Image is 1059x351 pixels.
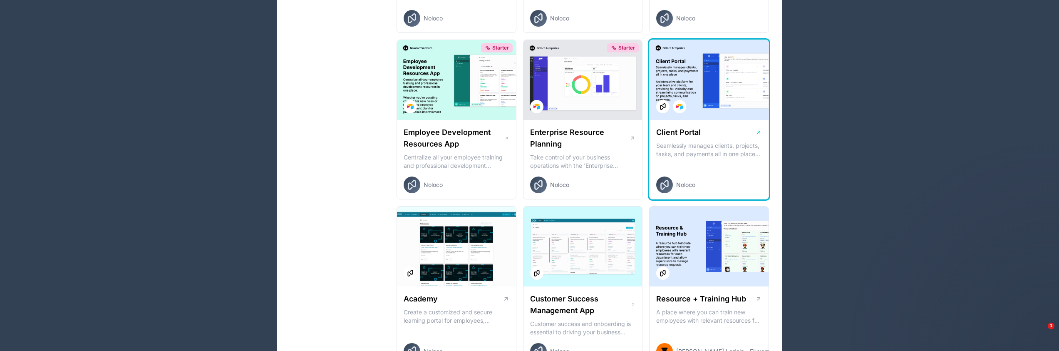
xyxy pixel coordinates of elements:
[656,308,762,325] p: A place where you can train new employees with relevant resources for each department and allow s...
[404,127,504,150] h1: Employee Development Resources App
[530,320,636,336] p: Customer success and onboarding is essential to driving your business forward and ensuring retent...
[407,103,414,110] img: Airtable Logo
[1031,323,1051,343] iframe: Intercom live chat
[424,181,443,189] span: Noloco
[530,153,636,170] p: Take control of your business operations with the 'Enterprise Resource Planning' template. This c...
[656,293,746,305] h1: Resource + Training Hub
[618,45,635,51] span: Starter
[1048,323,1054,329] span: 1
[530,293,631,316] h1: Customer Success Management App
[492,45,509,51] span: Starter
[424,14,443,22] span: Noloco
[676,103,683,110] img: Airtable Logo
[404,293,438,305] h1: Academy
[404,308,509,325] p: Create a customized and secure learning portal for employees, customers or partners. Organize les...
[550,181,569,189] span: Noloco
[676,181,695,189] span: Noloco
[893,270,1059,329] iframe: Intercom notifications message
[550,14,569,22] span: Noloco
[656,127,701,138] h1: Client Portal
[533,103,540,110] img: Airtable Logo
[656,142,762,158] p: Seamlessly manages clients, projects, tasks, and payments all in one place An interactive platfor...
[676,14,695,22] span: Noloco
[404,153,509,170] p: Centralize all your employee training and professional development resources in one place. Whethe...
[530,127,630,150] h1: Enterprise Resource Planning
